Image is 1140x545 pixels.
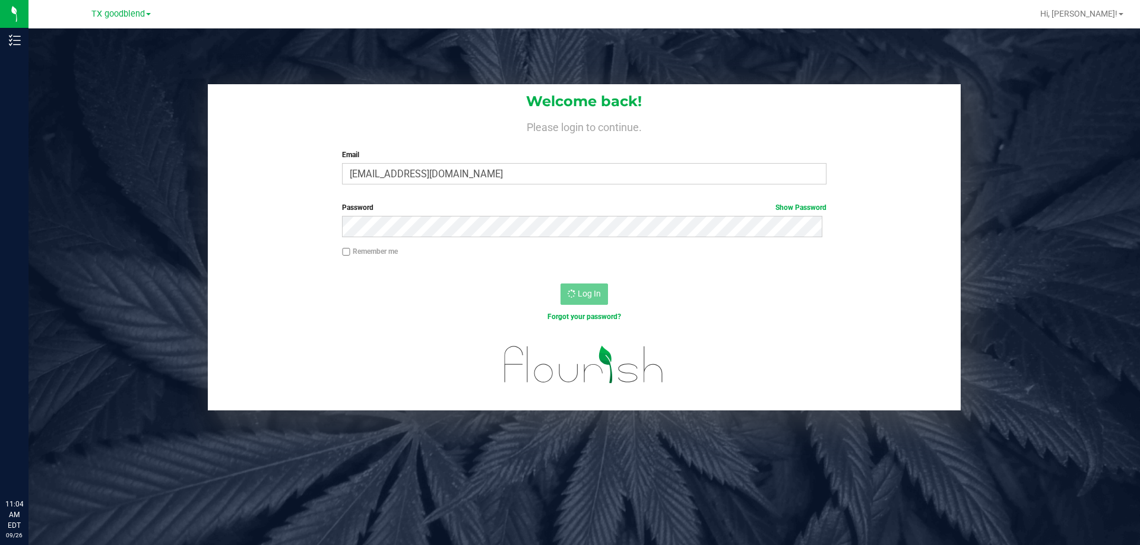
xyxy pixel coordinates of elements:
[342,248,350,256] input: Remember me
[547,313,621,321] a: Forgot your password?
[342,246,398,257] label: Remember me
[560,283,608,305] button: Log In
[775,203,826,212] a: Show Password
[342,149,826,160] label: Email
[578,289,601,298] span: Log In
[208,119,961,133] h4: Please login to continue.
[5,499,23,531] p: 11:04 AM EDT
[208,94,961,109] h1: Welcome back!
[91,9,145,19] span: TX goodblend
[342,203,373,212] span: Password
[490,334,678,395] img: flourish_logo.svg
[1040,9,1117,18] span: Hi, [PERSON_NAME]!
[5,531,23,540] p: 09/26
[9,34,21,46] inline-svg: Inventory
